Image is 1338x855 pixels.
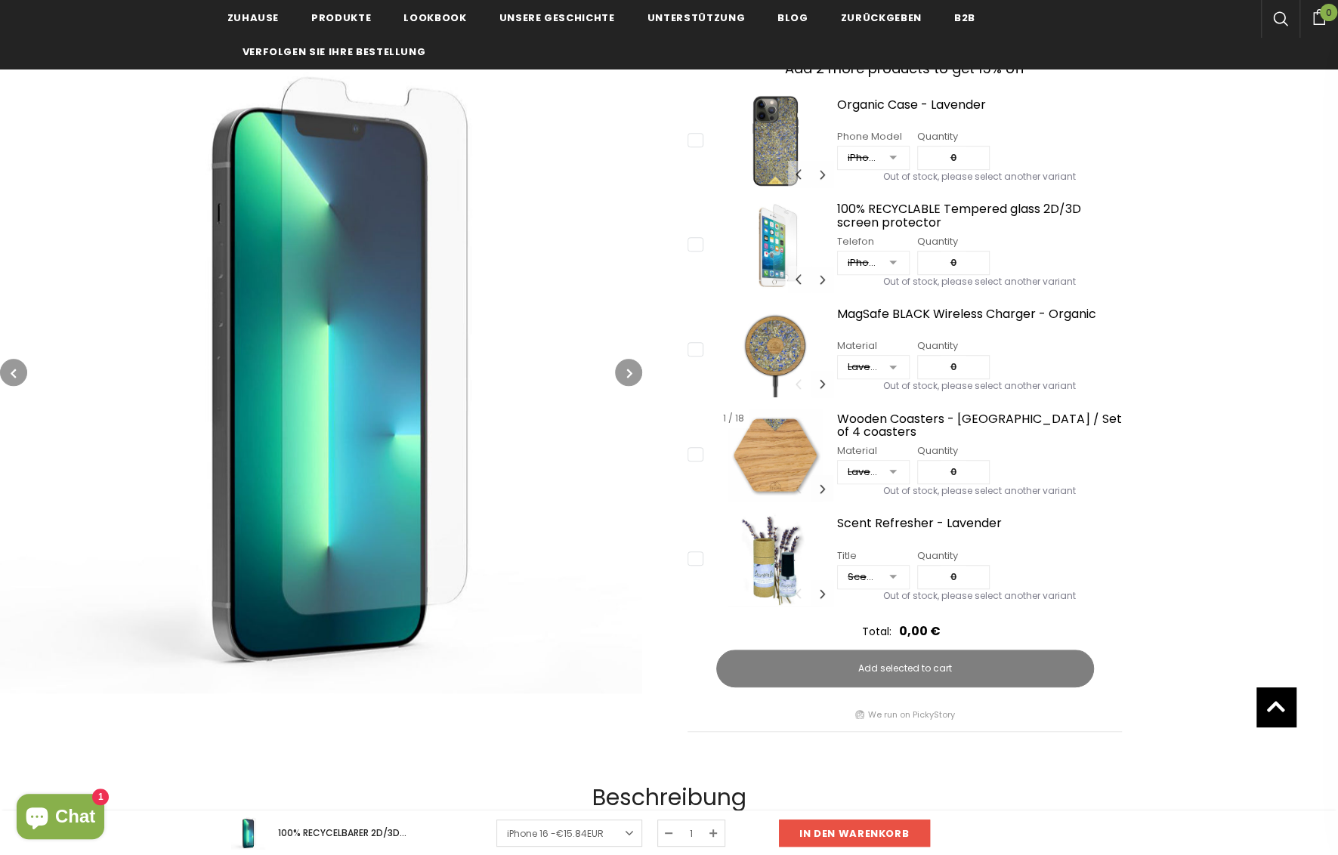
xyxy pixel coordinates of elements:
[243,34,426,68] a: Verfolgen Sie Ihre Bestellung
[837,129,910,144] div: Phone Model
[917,548,990,563] div: Quantity
[862,624,891,639] div: Total:
[917,129,990,144] div: Quantity
[718,409,749,428] div: 1 / 18
[718,199,833,292] img: Screen Protector iPhone SE 2
[777,11,808,25] span: Blog
[837,382,1123,397] div: Out of stock, please select another variant
[837,234,910,249] div: Telefon
[779,820,930,847] input: in den warenkorb
[403,11,466,25] span: Lookbook
[12,794,109,843] inbox-online-store-chat: Onlineshop-Chat von Shopify
[848,465,879,480] div: Lavendel
[848,255,879,270] div: iPhone 6/6S/7/8/SE2/SE3
[917,443,990,458] div: Quantity
[499,11,614,25] span: Unsere Geschichte
[496,820,642,847] a: iPhone 16 -€15.84EUR
[837,307,1123,334] a: MagSafe BLACK Wireless Charger - Organic
[954,11,975,25] span: B2B
[647,11,745,25] span: Unterstützung
[917,234,990,249] div: Quantity
[1320,4,1337,21] span: 0
[837,278,1123,293] div: Out of stock, please select another variant
[837,592,1123,607] div: Out of stock, please select another variant
[837,412,1123,439] a: Wooden Coasters - [GEOGRAPHIC_DATA] / Set of 4 coasters
[837,338,910,353] div: Material
[837,517,1123,543] a: Scent Refresher - Lavender
[837,173,1123,188] div: Out of stock, please select another variant
[311,11,371,25] span: Produkte
[837,443,910,458] div: Material
[868,707,955,722] a: We run on PickyStory
[841,11,922,25] span: Zurückgeben
[718,94,833,188] img: iPhone 13 Pro Max Black Frame Lavender Phone Case
[837,202,1123,229] a: 100% RECYCLABLE Tempered glass 2D/3D screen protector
[556,827,604,840] span: €15.84EUR
[1299,7,1338,25] a: 0
[837,98,1123,125] a: Organic Case - Lavender
[243,45,426,59] span: Verfolgen Sie Ihre Bestellung
[718,513,833,607] img: Scent Refresher - Lavender image 0
[855,710,864,719] img: picky story
[858,662,952,675] span: Add selected to cart
[592,781,746,813] span: Beschreibung
[848,360,879,375] div: Lavendel + Tanganikaholz
[899,622,941,640] div: 0,00 €
[917,338,990,353] div: Quantity
[718,304,833,397] img: MagSafe BLACK Wireless Charger - Organic image 0
[718,409,833,502] img: Wooden Coasters - Oak / Set of 4 coasters image 0
[716,650,1094,687] button: Add selected to cart
[848,569,879,585] div: Scent refresher Lavender
[848,150,879,165] div: iPhone 14 Pro Max
[837,487,1123,502] div: Out of stock, please select another variant
[837,548,910,563] div: Title
[227,11,280,25] span: Zuhause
